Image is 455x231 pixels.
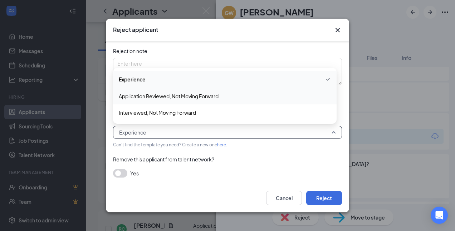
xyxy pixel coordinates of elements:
svg: Cross [333,26,342,34]
h3: Reject applicant [113,26,158,34]
button: Cancel [266,191,302,205]
span: Can't find the template you need? Create a new one . [113,142,227,147]
span: Application Reviewed, Not Moving Forward [119,92,219,100]
span: Remove this applicant from talent network? [113,156,214,162]
button: Close [333,26,342,34]
div: Open Intercom Messenger [431,207,448,224]
span: Interviewed, Not Moving Forward [119,109,196,117]
button: Reject [306,191,342,205]
span: Experience [119,127,146,138]
span: Choose a rejection template [113,116,180,122]
a: here [217,142,226,147]
span: Experience [119,75,146,83]
svg: Checkmark [325,75,331,84]
span: Rejection note [113,48,147,54]
span: Yes [130,169,139,178]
